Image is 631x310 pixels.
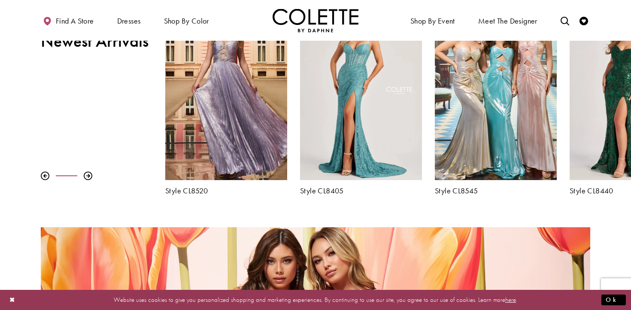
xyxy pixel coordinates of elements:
[478,17,537,25] span: Meet the designer
[300,3,422,180] a: Visit Colette by Daphne Style No. CL8405 Page
[408,9,457,32] span: Shop By Event
[165,187,287,195] a: Style CL8520
[577,9,590,32] a: Check Wishlist
[558,9,571,32] a: Toggle search
[165,3,287,180] a: Visit Colette by Daphne Style No. CL8520 Page
[162,9,211,32] span: Shop by color
[5,292,20,307] button: Close Dialog
[164,17,209,25] span: Shop by color
[435,3,557,180] a: Visit Colette by Daphne Style No. CL8545 Page
[300,187,422,195] a: Style CL8405
[273,9,358,32] a: Visit Home Page
[476,9,540,32] a: Meet the designer
[435,187,557,195] a: Style CL8545
[273,9,358,32] img: Colette by Daphne
[410,17,455,25] span: Shop By Event
[41,12,152,51] h2: Explore all the Newest Arrivals
[56,17,94,25] span: Find a store
[62,294,569,306] p: Website uses cookies to give you personalized shopping and marketing experiences. By continuing t...
[601,295,626,305] button: Submit Dialog
[117,17,141,25] span: Dresses
[115,9,143,32] span: Dresses
[505,295,516,304] a: here
[41,9,96,32] a: Find a store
